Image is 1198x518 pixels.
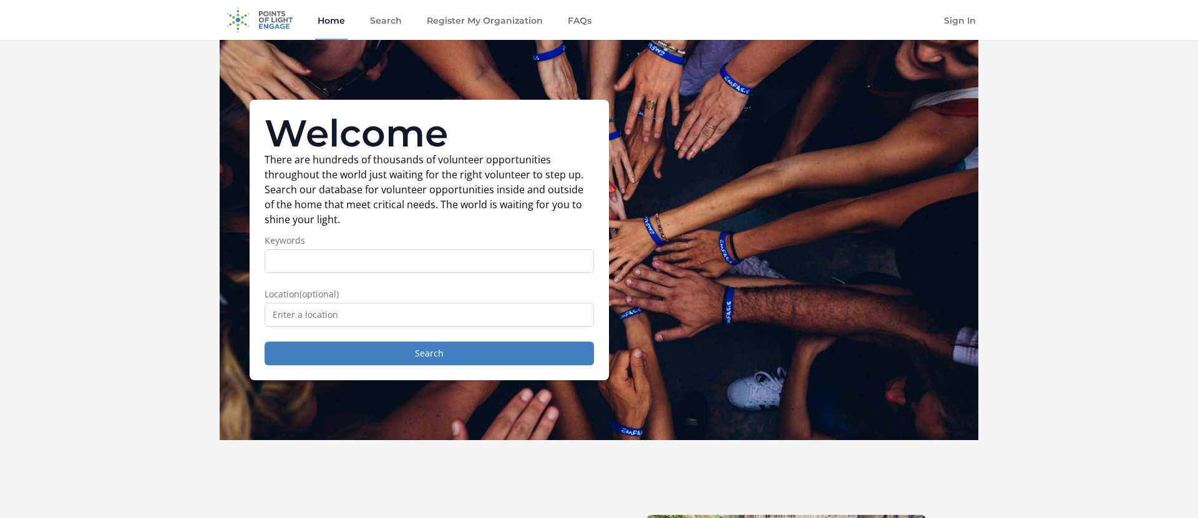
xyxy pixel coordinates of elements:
[265,115,594,152] h1: Welcome
[299,288,339,300] span: (optional)
[265,288,594,300] label: Location
[265,342,594,365] button: Search
[265,234,594,247] label: Keywords
[265,152,594,227] p: There are hundreds of thousands of volunteer opportunities throughout the world just waiting for ...
[265,303,594,327] input: Enter a location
